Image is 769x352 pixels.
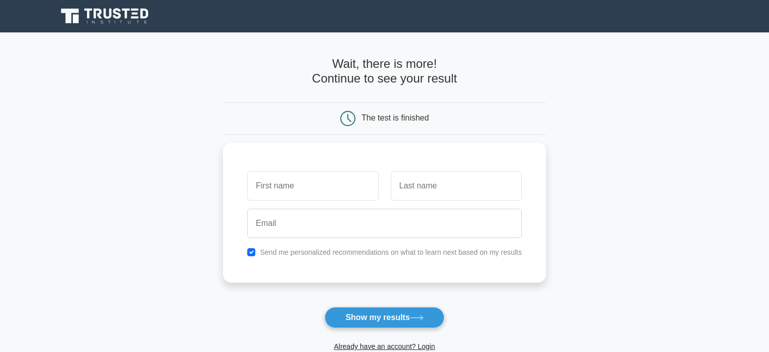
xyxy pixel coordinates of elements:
div: The test is finished [361,113,429,122]
a: Already have an account? Login [334,342,435,350]
input: First name [247,171,378,201]
input: Email [247,209,522,238]
button: Show my results [325,307,444,328]
h4: Wait, there is more! Continue to see your result [223,57,546,86]
input: Last name [391,171,522,201]
label: Send me personalized recommendations on what to learn next based on my results [260,248,522,256]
